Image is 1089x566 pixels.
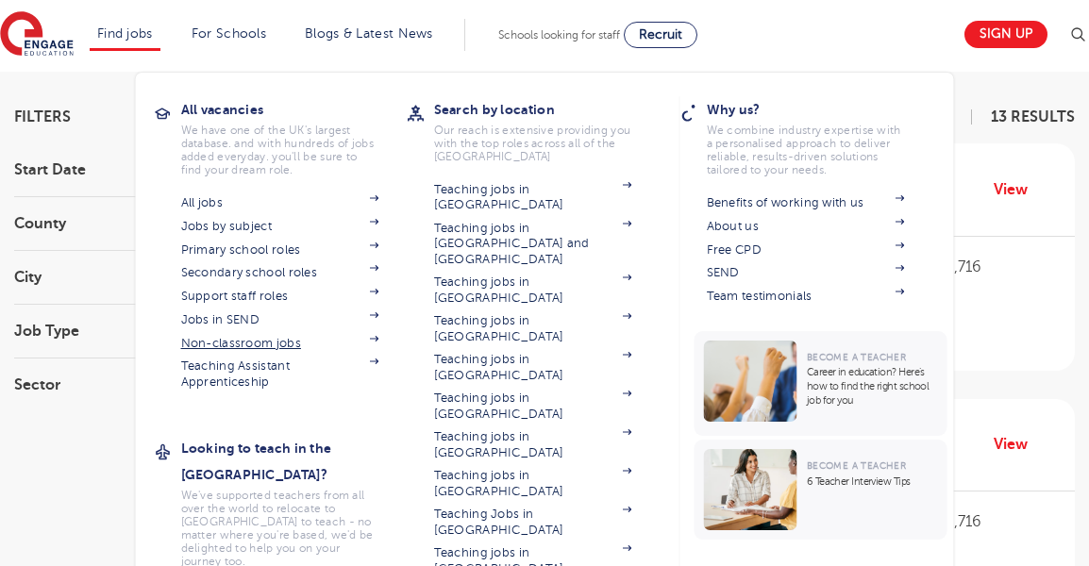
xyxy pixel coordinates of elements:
[863,510,1056,533] p: £21,731 - £26,716
[434,352,632,383] a: Teaching jobs in [GEOGRAPHIC_DATA]
[707,96,933,123] h3: Why us?
[181,312,379,327] a: Jobs in SEND
[994,177,1042,202] a: View
[639,27,682,42] span: Recruit
[964,21,1047,48] a: Sign up
[181,435,408,488] h3: Looking to teach in the [GEOGRAPHIC_DATA]?
[434,275,632,306] a: Teaching jobs in [GEOGRAPHIC_DATA]
[707,195,905,210] a: Benefits of working with us
[434,313,632,344] a: Teaching jobs in [GEOGRAPHIC_DATA]
[707,242,905,258] a: Free CPD
[434,468,632,499] a: Teaching jobs in [GEOGRAPHIC_DATA]
[434,221,632,267] a: Teaching jobs in [GEOGRAPHIC_DATA] and [GEOGRAPHIC_DATA]
[192,26,266,41] a: For Schools
[181,265,379,280] a: Secondary school roles
[14,109,71,125] span: Filters
[14,377,222,392] h3: Sector
[434,96,661,163] a: Search by locationOur reach is extensive providing you with the top roles across all of the [GEOG...
[181,124,379,176] p: We have one of the UK's largest database. and with hundreds of jobs added everyday. you'll be sur...
[498,28,620,42] span: Schools looking for staff
[695,331,952,436] a: Become a TeacherCareer in education? Here’s how to find the right school job for you
[707,219,905,234] a: About us
[14,162,222,177] h3: Start Date
[707,124,905,176] p: We combine industry expertise with a personalised approach to deliver reliable, results-driven so...
[434,124,632,163] p: Our reach is extensive providing you with the top roles across all of the [GEOGRAPHIC_DATA]
[624,22,697,48] a: Recruit
[807,460,906,471] span: Become a Teacher
[181,219,379,234] a: Jobs by subject
[434,507,632,538] a: Teaching Jobs in [GEOGRAPHIC_DATA]
[434,391,632,422] a: Teaching jobs in [GEOGRAPHIC_DATA]
[181,242,379,258] a: Primary school roles
[695,440,952,540] a: Become a Teacher6 Teacher Interview Tips
[434,429,632,460] a: Teaching jobs in [GEOGRAPHIC_DATA]
[707,96,933,176] a: Why us?We combine industry expertise with a personalised approach to deliver reliable, results-dr...
[14,216,222,231] h3: County
[181,358,379,390] a: Teaching Assistant Apprenticeship
[305,26,433,41] a: Blogs & Latest News
[707,265,905,280] a: SEND
[181,289,379,304] a: Support staff roles
[181,96,408,123] h3: All vacancies
[807,474,938,489] p: 6 Teacher Interview Tips
[807,365,938,408] p: Career in education? Here’s how to find the right school job for you
[807,352,906,362] span: Become a Teacher
[863,292,1056,315] p: Primary
[181,336,379,351] a: Non-classroom jobs
[863,329,1056,352] p: SEND
[181,195,379,210] a: All jobs
[434,96,661,123] h3: Search by location
[434,182,632,213] a: Teaching jobs in [GEOGRAPHIC_DATA]
[994,432,1042,457] a: View
[181,96,408,176] a: All vacanciesWe have one of the UK's largest database. and with hundreds of jobs added everyday. ...
[14,324,222,339] h3: Job Type
[14,270,222,285] h3: City
[991,108,1075,125] span: 13 RESULTS
[707,289,905,304] a: Team testimonials
[863,256,1056,278] p: £21,731 - £26,716
[97,26,153,41] a: Find jobs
